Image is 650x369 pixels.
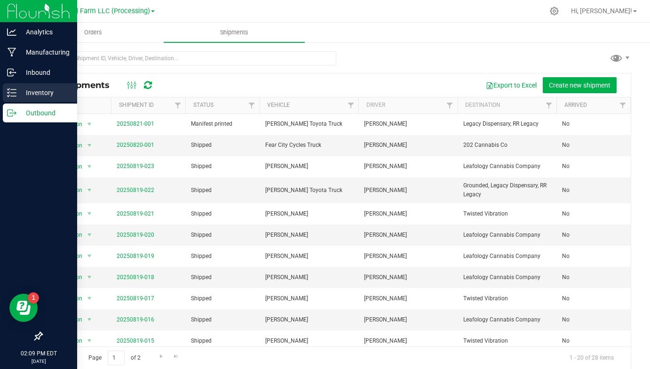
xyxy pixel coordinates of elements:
span: Orders [71,28,115,37]
input: Search Shipment ID, Vehicle, Driver, Destination... [41,51,336,65]
span: select [84,249,95,263]
span: [PERSON_NAME] [364,315,452,324]
span: Hi, [PERSON_NAME]! [571,7,632,15]
span: Fear City Cycles Truck [265,141,353,150]
span: Shipments [207,28,261,37]
a: 20250819-015 [117,337,154,344]
span: Shipped [191,186,254,195]
inline-svg: Inbound [7,68,16,77]
inline-svg: Outbound [7,108,16,118]
a: 20250819-016 [117,316,154,323]
p: [DATE] [4,358,73,365]
span: No [562,231,570,240]
span: Shipped [191,273,254,282]
span: No [562,120,570,128]
span: select [84,271,95,284]
span: select [84,228,95,241]
a: Vehicle [267,102,290,108]
span: No [562,209,570,218]
span: [PERSON_NAME] [364,294,452,303]
a: Shipment ID [119,102,154,108]
span: Passion Field Farm LLC (Processing) [37,7,150,15]
a: 20250819-019 [117,253,154,259]
span: [PERSON_NAME] [364,252,452,261]
span: [PERSON_NAME] [364,162,452,171]
th: Destination [458,97,556,114]
span: select [84,184,95,197]
span: select [84,313,95,326]
span: No [562,294,570,303]
span: select [84,207,95,220]
a: Go to the last page [169,351,183,363]
a: Filter [442,97,458,113]
span: Shipped [191,315,254,324]
div: Manage settings [548,7,560,16]
a: 20250821-001 [117,120,154,127]
span: No [562,162,570,171]
p: Analytics [16,26,73,38]
inline-svg: Analytics [7,27,16,37]
p: Outbound [16,107,73,119]
span: [PERSON_NAME] [265,162,353,171]
th: Driver [358,97,457,114]
span: Shipped [191,252,254,261]
span: Page of 2 [80,351,148,365]
span: Manifest printed [191,120,254,128]
span: No [562,141,570,150]
a: 20250819-020 [117,232,154,238]
span: No [562,273,570,282]
a: 20250819-022 [117,187,154,193]
span: Twisted Vibration [463,337,551,345]
span: [PERSON_NAME] [265,231,353,240]
span: No [562,252,570,261]
span: All Shipments [49,80,119,90]
span: Legacy Dispensary, RR Legacy [463,120,551,128]
span: [PERSON_NAME] [265,273,353,282]
span: Shipped [191,162,254,171]
div: Actions [49,103,108,109]
span: [PERSON_NAME] [364,209,452,218]
a: Go to the next page [154,351,168,363]
span: Leafology Cannabis Company [463,252,551,261]
input: 1 [108,351,125,365]
span: select [84,118,95,131]
span: [PERSON_NAME] [265,294,353,303]
span: [PERSON_NAME] [265,252,353,261]
span: [PERSON_NAME] [265,209,353,218]
a: Filter [170,97,185,113]
a: Shipments [164,23,305,42]
span: Grounded, Legacy Dispensary, RR Legacy [463,181,551,199]
a: 20250819-017 [117,295,154,302]
inline-svg: Inventory [7,88,16,97]
span: No [562,315,570,324]
a: 20250819-023 [117,163,154,169]
span: Create new shipment [549,81,610,89]
a: Filter [343,97,358,113]
span: [PERSON_NAME] Toyota Truck [265,120,353,128]
span: Leafology Cannabis Company [463,162,551,171]
a: Arrived [564,102,587,108]
span: 1 - 20 of 28 items [562,351,621,365]
span: select [84,334,95,347]
inline-svg: Manufacturing [7,48,16,57]
a: 20250819-018 [117,274,154,281]
span: select [84,160,95,173]
span: No [562,337,570,345]
span: Shipped [191,294,254,303]
span: Leafology Cannabis Company [463,273,551,282]
span: Shipped [191,231,254,240]
span: [PERSON_NAME] [265,315,353,324]
p: 02:09 PM EDT [4,349,73,358]
p: Inventory [16,87,73,98]
a: Filter [615,97,631,113]
a: 20250819-021 [117,210,154,217]
span: [PERSON_NAME] [364,337,452,345]
a: 20250820-001 [117,142,154,148]
span: [PERSON_NAME] [364,186,452,195]
a: Status [193,102,214,108]
span: [PERSON_NAME] [364,231,452,240]
span: Twisted Vibration [463,294,551,303]
span: [PERSON_NAME] [364,141,452,150]
button: Export to Excel [480,77,543,93]
a: Orders [23,23,164,42]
